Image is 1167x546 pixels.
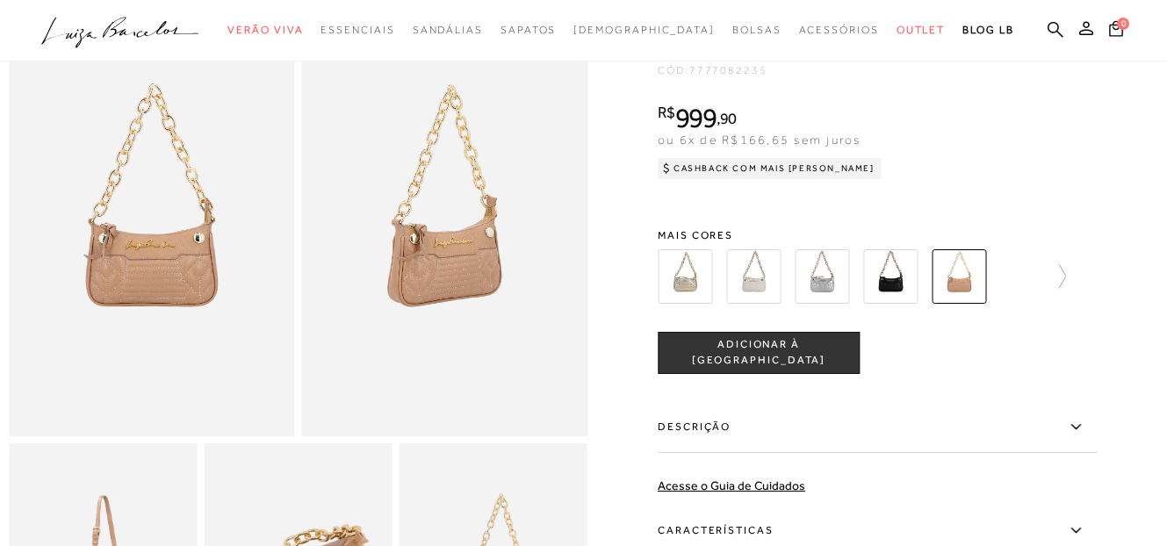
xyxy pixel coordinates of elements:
span: Essenciais [321,24,394,36]
a: categoryNavScreenReaderText [413,14,483,47]
i: , [717,111,737,126]
span: 90 [720,109,737,127]
a: Acesse o Guia de Cuidados [658,478,805,492]
span: 0 [1117,18,1129,30]
img: image [9,8,295,436]
span: 7777082235 [689,64,767,76]
img: BOLSA PEQUENA ALÇA DE CORRENTE OMBRO BEGE [932,249,986,304]
div: CÓD: [658,65,1009,75]
img: BOLSA PEQUENA ALÇA CORRENTE OMBRO PRETA [863,249,918,304]
a: categoryNavScreenReaderText [227,14,303,47]
a: noSubCategoriesText [573,14,715,47]
span: Verão Viva [227,24,303,36]
a: categoryNavScreenReaderText [799,14,879,47]
img: BOLSA PEQUENA ALÇA CORRENTE OMBRO DOURADA [658,249,712,304]
button: ADICIONAR À [GEOGRAPHIC_DATA] [658,332,860,374]
a: categoryNavScreenReaderText [321,14,394,47]
div: Cashback com Mais [PERSON_NAME] [658,158,882,179]
span: ADICIONAR À [GEOGRAPHIC_DATA] [659,337,859,368]
button: 0 [1104,19,1128,43]
span: [DEMOGRAPHIC_DATA] [573,24,715,36]
a: BLOG LB [962,14,1013,47]
span: BLOG LB [962,24,1013,36]
span: Sapatos [501,24,556,36]
span: 999 [675,102,717,133]
span: Acessórios [799,24,879,36]
img: BOLSA PEQUENA ALÇA CORRENTE OMBRO OFF WHITE [726,249,781,304]
span: ou 6x de R$166,65 sem juros [658,133,861,147]
a: categoryNavScreenReaderText [501,14,556,47]
span: Bolsas [732,24,782,36]
span: Mais cores [658,230,1097,241]
span: Sandálias [413,24,483,36]
a: categoryNavScreenReaderText [732,14,782,47]
span: Outlet [897,24,946,36]
label: Descrição [658,402,1097,453]
i: R$ [658,104,675,120]
a: categoryNavScreenReaderText [897,14,946,47]
img: image [302,8,588,436]
img: BOLSA PEQUENA ALÇA CORRENTE OMBRO PRATA [795,249,849,304]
